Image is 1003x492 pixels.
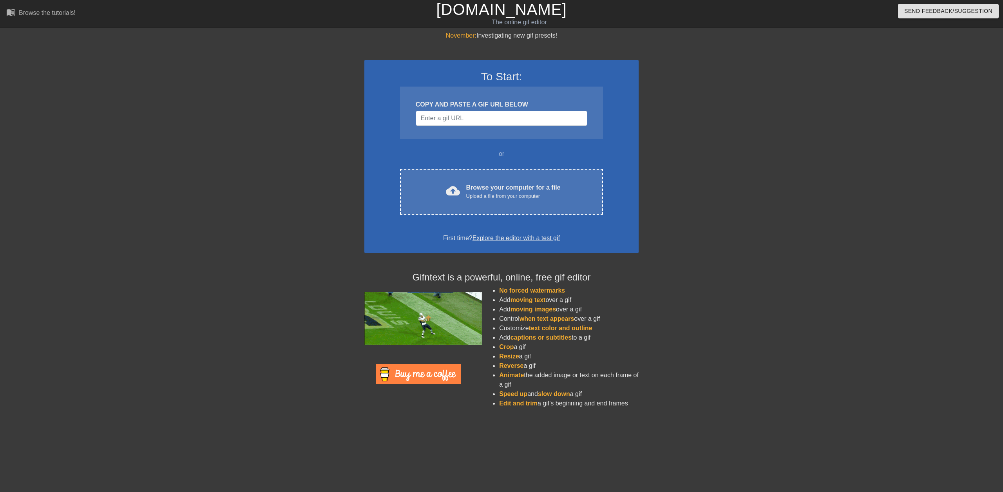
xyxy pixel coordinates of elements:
[19,9,76,16] div: Browse the tutorials!
[520,315,574,322] span: when text appears
[898,4,999,18] button: Send Feedback/Suggestion
[499,314,639,324] li: Control over a gif
[538,391,570,397] span: slow down
[499,372,524,378] span: Animate
[499,352,639,361] li: a gif
[511,334,572,341] span: captions or subtitles
[499,389,639,399] li: and a gif
[338,18,700,27] div: The online gif editor
[6,7,16,17] span: menu_book
[499,399,639,408] li: a gif's beginning and end frames
[499,295,639,305] li: Add over a gif
[385,149,618,159] div: or
[499,344,514,350] span: Crop
[499,361,639,371] li: a gif
[499,333,639,342] li: Add to a gif
[511,297,546,303] span: moving text
[499,371,639,389] li: the added image or text on each frame of a gif
[466,183,561,200] div: Browse your computer for a file
[375,70,628,83] h3: To Start:
[511,306,556,313] span: moving images
[529,325,592,331] span: text color and outline
[473,235,560,241] a: Explore the editor with a test gif
[499,287,565,294] span: No forced watermarks
[416,100,587,109] div: COPY AND PASTE A GIF URL BELOW
[446,32,476,39] span: November:
[466,192,561,200] div: Upload a file from your computer
[499,362,523,369] span: Reverse
[364,272,639,283] h4: Gifntext is a powerful, online, free gif editor
[416,111,587,126] input: Username
[364,31,639,40] div: Investigating new gif presets!
[499,400,538,407] span: Edit and trim
[499,391,527,397] span: Speed up
[364,292,482,345] img: football_small.gif
[499,342,639,352] li: a gif
[499,324,639,333] li: Customize
[499,353,519,360] span: Resize
[904,6,992,16] span: Send Feedback/Suggestion
[6,7,76,20] a: Browse the tutorials!
[436,1,567,18] a: [DOMAIN_NAME]
[499,305,639,314] li: Add over a gif
[375,233,628,243] div: First time?
[376,364,461,384] img: Buy Me A Coffee
[446,184,460,198] span: cloud_upload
